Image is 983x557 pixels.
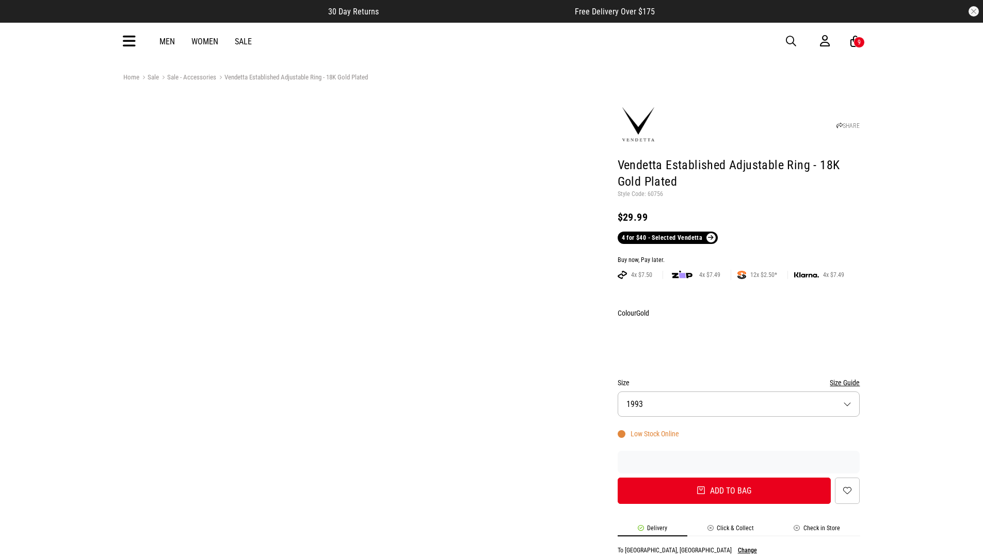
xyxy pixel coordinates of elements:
a: 4 for $40 - Selected Vendetta [618,232,718,244]
img: Gold [619,323,645,358]
a: Men [159,37,175,46]
a: Sale [139,73,159,83]
a: Vendetta Established Adjustable Ring - 18K Gold Plated [216,73,368,83]
p: Style Code: 60756 [618,190,860,199]
img: Vendetta Established Adjustable Ring - 18k Gold Plated in Gold [365,95,602,332]
a: Home [123,73,139,81]
li: Delivery [618,525,687,536]
span: 4x $7.50 [627,271,656,279]
span: Free Delivery Over $175 [575,7,655,17]
span: 30 Day Returns [328,7,379,17]
button: Size Guide [830,376,860,389]
div: Size [618,376,860,389]
li: Check in Store [774,525,860,536]
button: Change [738,547,757,554]
span: 4x $7.49 [695,271,724,279]
a: SHARE [836,122,860,129]
div: Colour [618,307,860,319]
span: 4x $7.49 [819,271,848,279]
img: Vendetta [618,104,659,145]
a: Sale - Accessories [159,73,216,83]
span: 12x $2.50* [746,271,781,279]
div: Buy now, Pay later. [618,256,860,265]
button: 1993 [618,391,860,417]
span: 1993 [626,399,643,409]
img: AFTERPAY [618,271,627,279]
div: Low Stock Online [618,430,679,438]
h1: Vendetta Established Adjustable Ring - 18K Gold Plated [618,157,860,190]
p: To [GEOGRAPHIC_DATA], [GEOGRAPHIC_DATA] [618,547,732,554]
img: SPLITPAY [737,271,746,279]
li: Click & Collect [687,525,774,536]
a: Sale [235,37,252,46]
a: 9 [850,36,860,47]
iframe: Customer reviews powered by Trustpilot [618,457,860,467]
a: Women [191,37,218,46]
img: Redrat logo [459,34,527,49]
span: Gold [636,309,649,317]
div: $29.99 [618,211,860,223]
img: Vendetta Established Adjustable Ring - 18k Gold Plated in Gold [123,95,360,332]
button: Add to bag [618,478,831,504]
img: zip [672,270,692,280]
img: KLARNA [794,272,819,278]
div: 9 [858,39,861,46]
iframe: Customer reviews powered by Trustpilot [399,6,554,17]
